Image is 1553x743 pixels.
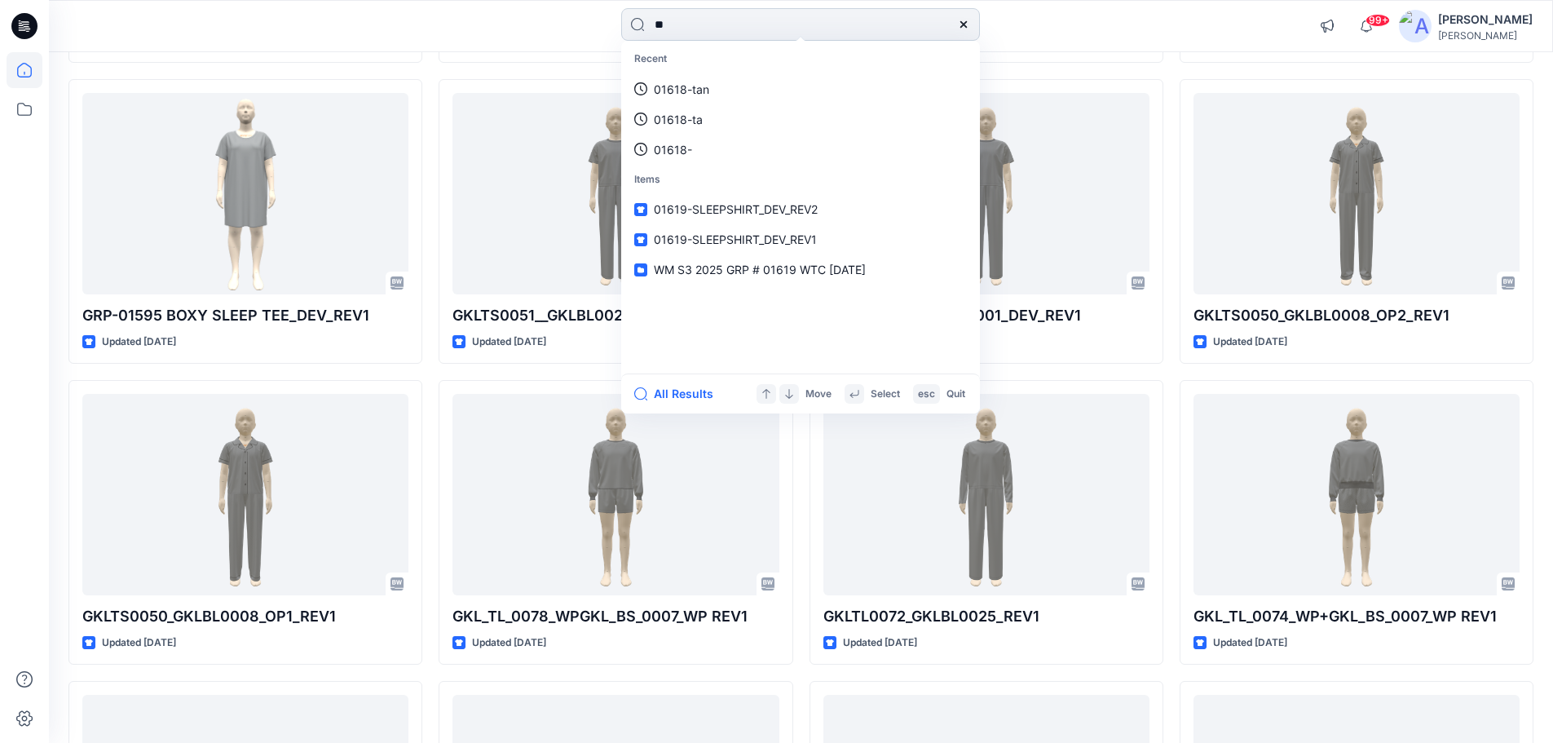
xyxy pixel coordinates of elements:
p: 01618- [654,141,692,158]
p: Updated [DATE] [1213,334,1287,351]
p: Updated [DATE] [472,334,546,351]
div: [PERSON_NAME] [1438,29,1533,42]
a: GKLTL0072_GKLBL0025_REV1 [823,394,1149,595]
p: 01618-ta [654,111,703,128]
p: Updated [DATE] [472,635,546,652]
a: GRP-01595 BOXY SLEEP TEE_DEV_REV1 [82,93,408,294]
p: GKLTS0050_GKLBL0008_OP1_REV1 [82,605,408,628]
p: GKLTS0050_GKLBL0008_OP2_REV1 [1193,304,1520,327]
p: GRP-01595 BOXY SLEEP TEE_DEV_REV1 [82,304,408,327]
p: Updated [DATE] [1213,635,1287,652]
a: GKL_TL_0074_WP+GKL_BS_0007_WP REV1 [1193,394,1520,595]
p: Move [805,386,832,403]
a: GKLTS0050_GKLBL0008_OP2_REV1 [1193,93,1520,294]
a: 01619-SLEEPSHIRT_DEV_REV2 [624,194,977,224]
p: Recent [624,44,977,74]
a: 01618-tan [624,74,977,104]
p: GKLTS0051__GKLBL0029_DEV_REV1 [452,304,779,327]
p: GKLTS0051__GKLBL0001_DEV_REV1 [823,304,1149,327]
button: All Results [634,384,724,404]
p: Select [871,386,900,403]
p: Updated [DATE] [102,635,176,652]
a: GKL_TL_0078_WPGKL_BS_0007_WP REV1 [452,394,779,595]
a: 01618- [624,135,977,165]
span: 99+ [1365,14,1390,27]
div: [PERSON_NAME] [1438,10,1533,29]
p: Updated [DATE] [102,334,176,351]
a: GKLTS0051__GKLBL0001_DEV_REV1 [823,93,1149,294]
p: 01618-tan [654,81,709,98]
p: Items [624,165,977,195]
img: avatar [1399,10,1432,42]
p: esc [918,386,935,403]
span: WM S3 2025 GRP # 01619 WTC [DATE] [654,263,866,276]
span: 01619-SLEEPSHIRT_DEV_REV2 [654,202,818,216]
p: GKL_TL_0078_WPGKL_BS_0007_WP REV1 [452,605,779,628]
a: WM S3 2025 GRP # 01619 WTC [DATE] [624,254,977,285]
a: 01619-SLEEPSHIRT_DEV_REV1 [624,224,977,254]
p: Updated [DATE] [843,635,917,652]
a: GKLTS0050_GKLBL0008_OP1_REV1 [82,394,408,595]
p: GKL_TL_0074_WP+GKL_BS_0007_WP REV1 [1193,605,1520,628]
span: 01619-SLEEPSHIRT_DEV_REV1 [654,232,817,246]
p: Quit [946,386,965,403]
a: 01618-ta [624,104,977,135]
p: GKLTL0072_GKLBL0025_REV1 [823,605,1149,628]
a: GKLTS0051__GKLBL0029_DEV_REV1 [452,93,779,294]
